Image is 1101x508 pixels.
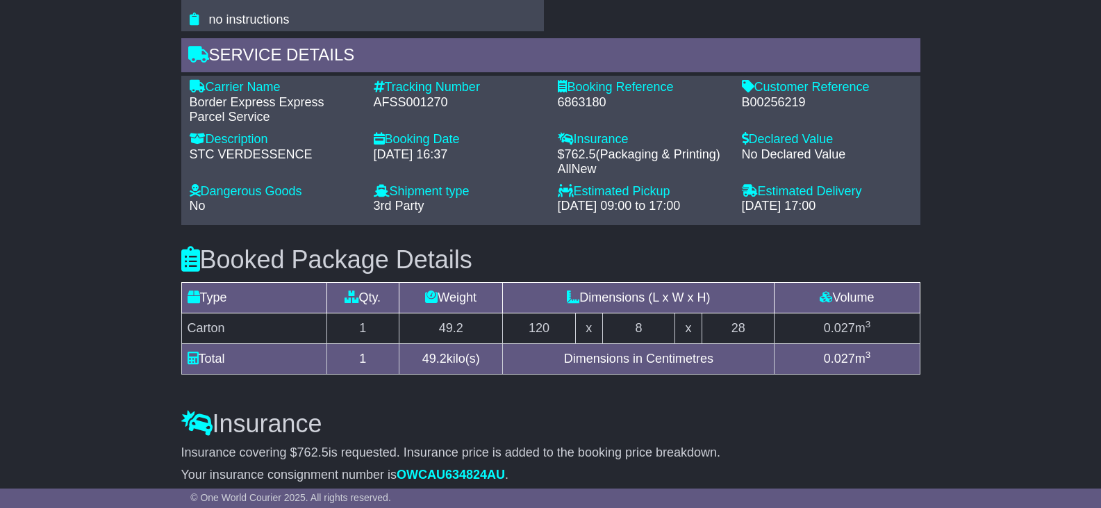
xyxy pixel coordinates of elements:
span: 762.5 [565,147,596,161]
div: Insurance [558,132,728,147]
span: 0.027 [824,321,855,335]
span: no instructions [209,13,290,26]
td: 1 [326,313,399,343]
span: © One World Courier 2025. All rights reserved. [190,492,391,503]
td: x [675,313,702,343]
div: No Declared Value [742,147,912,163]
td: 28 [702,313,775,343]
td: kilo(s) [399,343,503,374]
div: Declared Value [742,132,912,147]
div: AFSS001270 [374,95,544,110]
td: Total [181,343,326,374]
div: [DATE] 17:00 [742,199,912,214]
div: Dangerous Goods [190,184,360,199]
td: m [775,313,920,343]
div: Border Express Express Parcel Service [190,95,360,125]
span: 762.5 [297,445,329,459]
div: 6863180 [558,95,728,110]
td: 8 [602,313,675,343]
div: Description [190,132,360,147]
td: 120 [503,313,576,343]
td: Dimensions in Centimetres [503,343,775,374]
div: [DATE] 09:00 to 17:00 [558,199,728,214]
td: Carton [181,313,326,343]
div: AllNew [558,162,728,177]
div: Tracking Number [374,80,544,95]
div: Estimated Pickup [558,184,728,199]
div: Booking Reference [558,80,728,95]
span: 3rd Party [374,199,424,213]
h3: Booked Package Details [181,246,920,274]
div: Estimated Delivery [742,184,912,199]
span: OWCAU634824AU [397,468,505,482]
div: $ ( ) [558,147,728,177]
div: Shipment type [374,184,544,199]
div: Carrier Name [190,80,360,95]
td: Weight [399,282,503,313]
p: Your insurance consignment number is . [181,468,920,483]
td: Qty. [326,282,399,313]
span: 49.2 [422,352,447,366]
div: B00256219 [742,95,912,110]
div: Booking Date [374,132,544,147]
span: Packaging & Printing [600,147,716,161]
div: Service Details [181,38,920,76]
td: 49.2 [399,313,503,343]
div: [DATE] 16:37 [374,147,544,163]
sup: 3 [866,350,871,360]
div: STC VERDESSENCE [190,147,360,163]
h3: Insurance [181,410,920,438]
td: Dimensions (L x W x H) [503,282,775,313]
td: Type [181,282,326,313]
div: Customer Reference [742,80,912,95]
span: 0.027 [824,352,855,366]
td: x [575,313,602,343]
p: Insurance covering $ is requested. Insurance price is added to the booking price breakdown. [181,445,920,461]
td: Volume [775,282,920,313]
sup: 3 [866,319,871,329]
td: m [775,343,920,374]
td: 1 [326,343,399,374]
span: No [190,199,206,213]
